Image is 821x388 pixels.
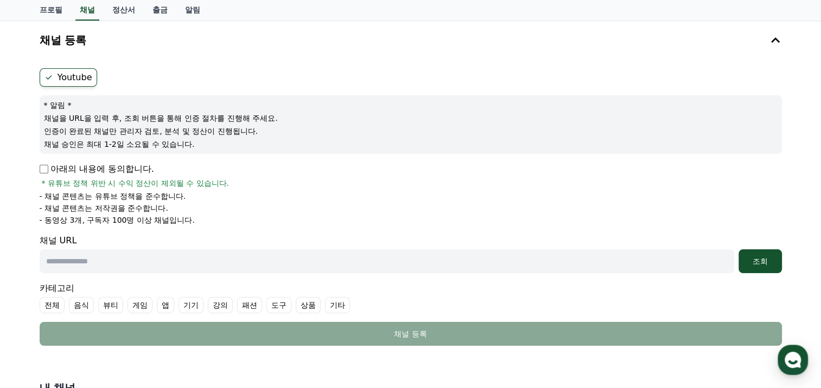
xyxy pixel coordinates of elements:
[3,298,72,325] a: 홈
[325,297,350,313] label: 기타
[40,163,154,176] p: 아래의 내용에 동의합니다.
[208,297,233,313] label: 강의
[44,139,778,150] p: 채널 승인은 최대 1-2일 소요될 수 있습니다.
[40,191,186,202] p: - 채널 콘텐츠는 유튜브 정책을 준수합니다.
[44,126,778,137] p: 인증이 완료된 채널만 관리자 검토, 분석 및 정산이 진행됩니다.
[237,297,262,313] label: 패션
[40,68,97,87] label: Youtube
[140,298,208,325] a: 설정
[35,25,786,55] button: 채널 등록
[42,178,230,189] span: * 유튜브 정책 위반 시 수익 정산이 제외될 수 있습니다.
[40,297,65,313] label: 전체
[739,249,782,273] button: 조회
[44,113,778,124] p: 채널을 URL을 입력 후, 조회 버튼을 통해 인증 절차를 진행해 주세요.
[99,315,112,324] span: 대화
[40,203,168,214] p: - 채널 콘텐츠는 저작권을 준수합니다.
[266,297,291,313] label: 도구
[40,322,782,346] button: 채널 등록
[168,314,181,323] span: 설정
[98,297,123,313] label: 뷰티
[40,234,782,273] div: 채널 URL
[72,298,140,325] a: 대화
[743,256,778,267] div: 조회
[40,282,782,313] div: 카테고리
[40,215,195,225] p: - 동영상 3개, 구독자 100명 이상 채널입니다.
[69,297,94,313] label: 음식
[179,297,203,313] label: 기기
[34,314,41,323] span: 홈
[128,297,152,313] label: 게임
[61,328,760,339] div: 채널 등록
[296,297,321,313] label: 상품
[40,34,87,46] h4: 채널 등록
[157,297,174,313] label: 앱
